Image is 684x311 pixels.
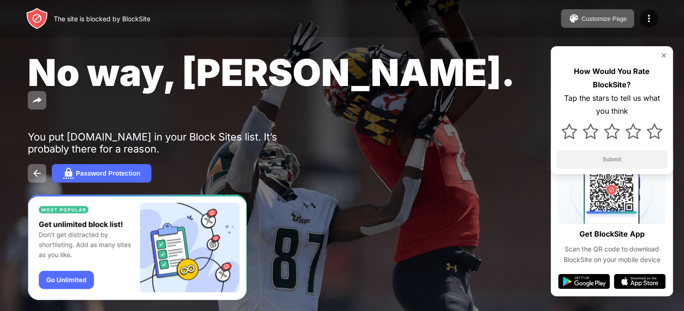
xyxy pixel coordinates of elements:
img: google-play.svg [558,274,610,289]
img: menu-icon.svg [643,13,654,24]
div: Scan the QR code to download BlockSite on your mobile device [558,244,665,265]
img: star.svg [647,123,662,139]
img: pallet.svg [568,13,579,24]
button: Password Protection [52,164,151,183]
div: You put [DOMAIN_NAME] in your Block Sites list. It’s probably there for a reason. [28,131,314,155]
span: No way, [PERSON_NAME]. [28,50,515,95]
iframe: Banner [28,195,247,300]
img: header-logo.svg [26,7,48,30]
button: Submit [556,150,667,169]
img: app-store.svg [614,274,665,289]
img: share.svg [31,95,43,106]
img: star.svg [583,123,598,139]
div: How Would You Rate BlockSite? [556,65,667,91]
img: star.svg [625,123,641,139]
img: back.svg [31,168,43,179]
div: Tap the stars to tell us what you think [556,91,667,118]
img: rate-us-close.svg [660,52,667,59]
button: Customize Page [561,9,634,28]
img: star.svg [561,123,577,139]
img: star.svg [604,123,620,139]
div: Get BlockSite App [579,227,645,241]
div: Customize Page [581,15,627,22]
div: The site is blocked by BlockSite [54,15,150,23]
div: Password Protection [76,170,140,177]
img: password.svg [63,168,74,179]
